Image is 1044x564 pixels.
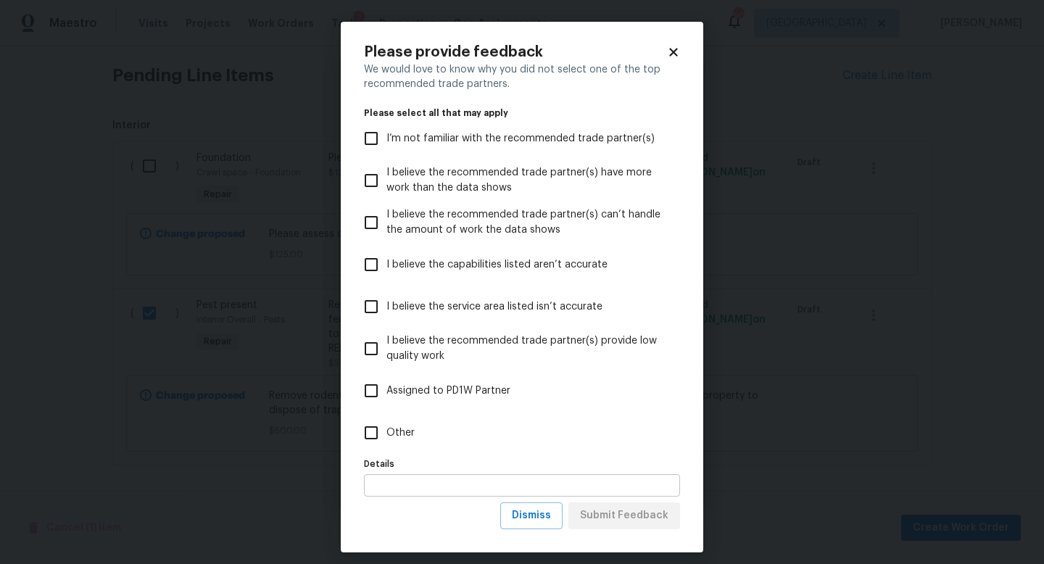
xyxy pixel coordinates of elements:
span: I believe the recommended trade partner(s) can’t handle the amount of work the data shows [386,207,668,238]
label: Details [364,460,680,468]
span: Dismiss [512,507,551,525]
span: I believe the recommended trade partner(s) have more work than the data shows [386,165,668,196]
span: I believe the service area listed isn’t accurate [386,299,602,315]
span: Other [386,426,415,441]
h2: Please provide feedback [364,45,667,59]
legend: Please select all that may apply [364,109,680,117]
span: I’m not familiar with the recommended trade partner(s) [386,131,655,146]
button: Dismiss [500,502,563,529]
span: Assigned to PD1W Partner [386,383,510,399]
div: We would love to know why you did not select one of the top recommended trade partners. [364,62,680,91]
span: I believe the recommended trade partner(s) provide low quality work [386,333,668,364]
span: I believe the capabilities listed aren’t accurate [386,257,608,273]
